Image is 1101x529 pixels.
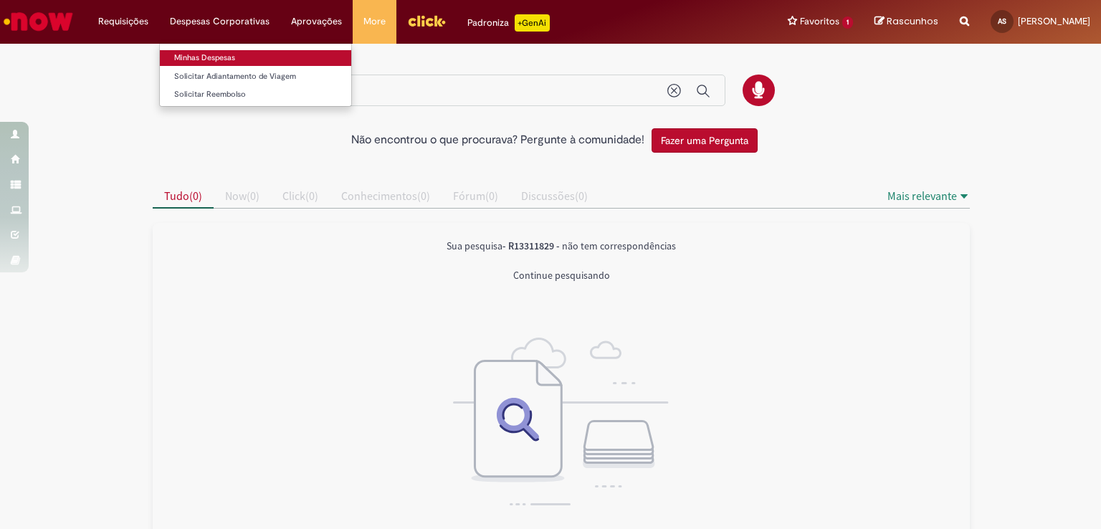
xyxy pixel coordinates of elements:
span: AS [998,16,1006,26]
span: [PERSON_NAME] [1018,15,1090,27]
img: click_logo_yellow_360x200.png [407,10,446,32]
h2: Não encontrou o que procurava? Pergunte à comunidade! [351,134,644,147]
span: Rascunhos [887,14,938,28]
a: Rascunhos [874,15,938,29]
span: Despesas Corporativas [170,14,270,29]
a: Solicitar Reembolso [160,87,351,103]
ul: Despesas Corporativas [159,43,352,107]
span: More [363,14,386,29]
button: Fazer uma Pergunta [652,128,758,153]
a: Minhas Despesas [160,50,351,66]
a: Solicitar Adiantamento de Viagem [160,69,351,85]
div: Padroniza [467,14,550,32]
img: ServiceNow [1,7,75,36]
p: +GenAi [515,14,550,32]
span: Requisições [98,14,148,29]
span: Aprovações [291,14,342,29]
span: 1 [842,16,853,29]
span: Favoritos [800,14,839,29]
